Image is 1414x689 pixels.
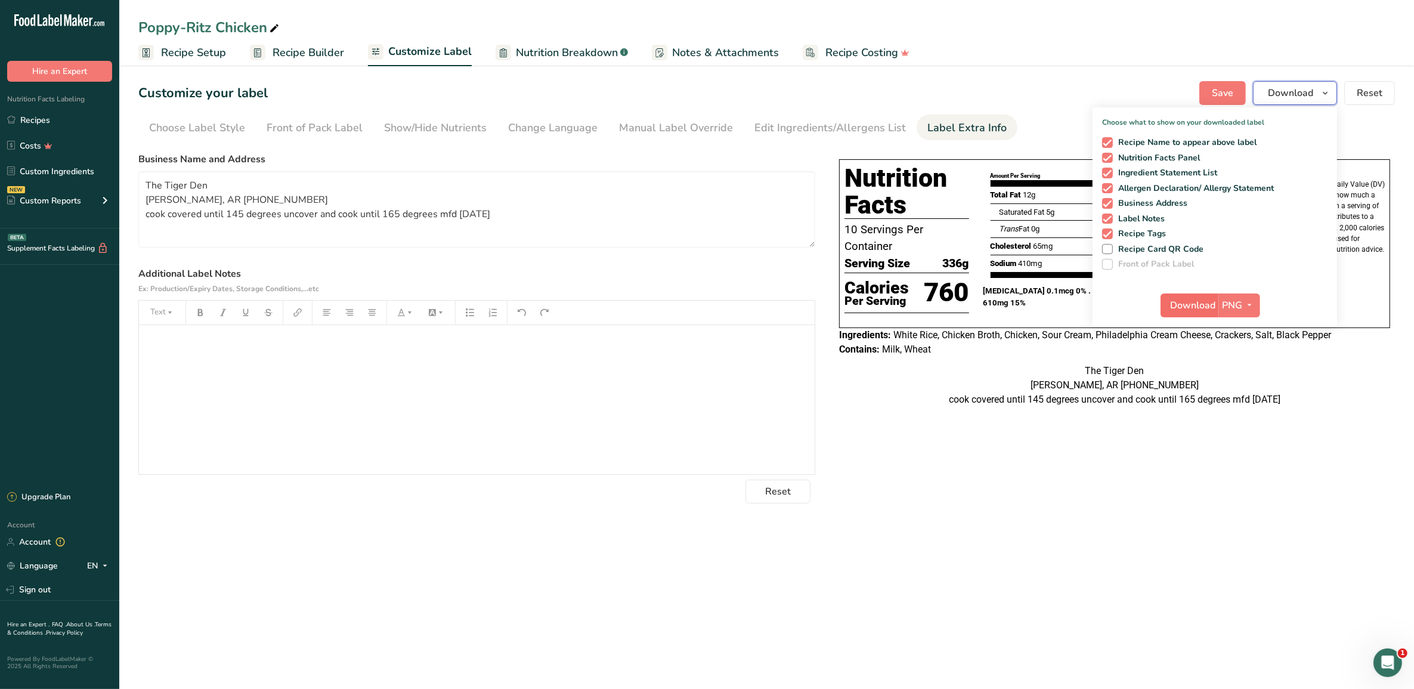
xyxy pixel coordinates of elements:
[839,344,880,355] span: Contains:
[1357,86,1382,100] span: Reset
[7,656,112,670] div: Powered By FoodLabelMaker © 2025 All Rights Reserved
[1093,107,1337,128] p: Choose what to show on your downloaded label
[138,152,815,166] label: Business Name and Address
[7,555,58,576] a: Language
[496,39,628,66] a: Nutrition Breakdown
[267,120,363,136] div: Front of Pack Label
[7,620,112,637] a: Terms & Conditions .
[754,120,906,136] div: Edit Ingredients/Allergens List
[1113,183,1274,194] span: Allergen Declaration/ Allergy Statement
[7,492,70,503] div: Upgrade Plan
[144,303,180,322] button: Text
[1113,198,1188,209] span: Business Address
[844,221,969,255] p: 10 Servings Per Container
[1219,293,1260,317] button: PNG
[1023,190,1036,199] span: 12g
[825,45,898,61] span: Recipe Costing
[7,186,25,193] div: NEW
[745,480,810,503] button: Reset
[1223,298,1243,313] span: PNG
[1161,293,1219,317] button: Download
[138,39,226,66] a: Recipe Setup
[138,284,319,293] span: Ex: Production/Expiry Dates, Storage Conditions,...etc
[1398,648,1407,658] span: 1
[516,45,618,61] span: Nutrition Breakdown
[388,44,472,60] span: Customize Label
[672,45,779,61] span: Notes & Attachments
[991,242,1032,251] span: Cholesterol
[1031,224,1039,233] span: 0g
[138,84,268,103] h1: Customize your label
[138,267,815,295] label: Additional Label Notes
[844,165,969,219] h1: Nutrition Facts
[1034,242,1053,251] span: 65mg
[1113,153,1200,163] span: Nutrition Facts Panel
[844,296,909,306] p: Per Serving
[839,364,1390,407] div: The Tiger Den [PERSON_NAME], AR [PHONE_NUMBER] cook covered until 145 degrees uncover and cook un...
[1019,259,1042,268] span: 410mg
[839,329,891,341] span: Ingredients:
[1113,244,1204,255] span: Recipe Card QR Code
[991,259,1017,268] span: Sodium
[844,279,909,297] p: Calories
[1171,298,1216,313] span: Download
[8,234,26,241] div: BETA
[924,273,969,313] p: 760
[1212,86,1233,100] span: Save
[1199,81,1246,105] button: Save
[7,194,81,207] div: Custom Reports
[999,224,1029,233] span: Fat
[882,344,931,355] span: Milk, Wheat
[138,17,281,38] div: Poppy-Ritz Chicken
[803,39,909,66] a: Recipe Costing
[1113,168,1218,178] span: Ingredient Statement List
[999,208,1044,217] span: Saturated Fat
[149,120,245,136] div: Choose Label Style
[1344,81,1395,105] button: Reset
[273,45,344,61] span: Recipe Builder
[1113,137,1257,148] span: Recipe Name to appear above label
[7,61,112,82] button: Hire an Expert
[368,38,472,67] a: Customize Label
[384,120,487,136] div: Show/Hide Nutrients
[652,39,779,66] a: Notes & Attachments
[983,285,1292,309] p: [MEDICAL_DATA] 0.1mcg 0% . Calcium 160mg 10% . Iron 5.7mg 30% . Potassium 610mg 15%
[508,120,598,136] div: Change Language
[52,620,66,629] a: FAQ .
[46,629,83,637] a: Privacy Policy
[1113,259,1195,270] span: Front of Pack Label
[999,224,1019,233] i: Trans
[844,255,910,273] span: Serving Size
[1268,86,1313,100] span: Download
[991,190,1022,199] span: Total Fat
[943,255,969,273] span: 336g
[250,39,344,66] a: Recipe Builder
[1253,81,1337,105] button: Download
[1046,208,1054,217] span: 5g
[1113,228,1167,239] span: Recipe Tags
[765,484,791,499] span: Reset
[161,45,226,61] span: Recipe Setup
[1373,648,1402,677] iframe: Intercom live chat
[1307,179,1385,255] p: * The % Daily Value (DV) tells you how much a nutrient in a serving of food contributes to a dail...
[927,120,1007,136] div: Label Extra Info
[87,559,112,573] div: EN
[1113,214,1165,224] span: Label Notes
[66,620,95,629] a: About Us .
[991,172,1041,180] div: Amount Per Serving
[619,120,733,136] div: Manual Label Override
[7,620,49,629] a: Hire an Expert .
[893,329,1331,341] span: White Rice, Chicken Broth, Chicken, Sour Cream, Philadelphia Cream Cheese, Crackers, Salt, Black ...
